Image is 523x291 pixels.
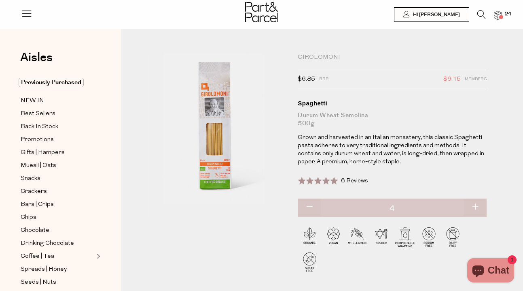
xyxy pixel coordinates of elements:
[21,173,94,184] a: Snacks
[298,225,322,249] img: P_P-ICONS-Live_Bec_V11_Organic.svg
[21,251,94,261] a: Coffee | Tea
[245,2,278,22] img: Part&Parcel
[298,53,487,62] div: Girolomoni
[298,199,487,219] input: QTY Spaghetti
[21,225,94,235] a: Chocolate
[21,135,94,145] a: Promotions
[21,200,54,210] span: Bars | Chips
[21,213,36,223] span: Chips
[20,51,53,72] a: Aisles
[503,11,513,18] span: 24
[465,258,517,285] inbox-online-store-chat: Shopify online store chat
[21,122,94,132] a: Back In Stock
[298,99,487,107] div: Spaghetti
[21,96,44,106] span: NEW IN
[21,239,74,248] span: Drinking Chocolate
[21,161,56,171] span: Muesli | Oats
[21,186,94,197] a: Crackers
[21,187,47,197] span: Crackers
[411,11,460,18] span: Hi [PERSON_NAME]
[21,238,94,248] a: Drinking Chocolate
[21,252,54,261] span: Coffee | Tea
[19,78,84,87] span: Previously Purchased
[393,225,417,249] img: P_P-ICONS-Live_Bec_V11_Compostable_Wrapping.svg
[394,7,469,22] a: Hi [PERSON_NAME]
[146,53,286,219] img: Spaghetti
[21,96,94,106] a: NEW IN
[345,225,369,249] img: P_P-ICONS-Live_Bec_V11_Wholegrain.svg
[21,148,65,158] span: Gifts | Hampers
[21,148,94,158] a: Gifts | Hampers
[21,226,49,235] span: Chocolate
[494,11,502,19] a: 24
[441,225,465,249] img: P_P-ICONS-Live_Bec_V11_Dairy_Free.svg
[21,109,94,119] a: Best Sellers
[21,277,94,287] a: Seeds | Nuts
[21,199,94,210] a: Bars | Chips
[322,225,345,249] img: P_P-ICONS-Live_Bec_V11_Vegan.svg
[319,74,328,85] span: RRP
[341,178,368,184] span: 6 Reviews
[21,265,67,274] span: Spreads | Honey
[21,78,94,88] a: Previously Purchased
[298,250,322,274] img: P_P-ICONS-Live_Bec_V11_Sugar_Free.svg
[20,49,53,66] span: Aisles
[298,134,487,166] p: Grown and harvested in an Italian monastery, this classic Spaghetti pasta adheres to very traditi...
[369,225,393,249] img: P_P-ICONS-Live_Bec_V11_Kosher.svg
[298,111,487,128] div: Durum Wheat Semolina 500g
[21,135,54,145] span: Promotions
[21,109,55,119] span: Best Sellers
[21,174,40,184] span: Snacks
[21,264,94,274] a: Spreads | Honey
[298,74,315,85] span: $6.85
[465,74,487,85] span: Members
[21,278,56,287] span: Seeds | Nuts
[21,122,58,132] span: Back In Stock
[443,74,461,85] span: $6.15
[21,212,94,223] a: Chips
[21,160,94,171] a: Muesli | Oats
[417,225,441,249] img: P_P-ICONS-Live_Bec_V11_Sodium_Free.svg
[95,251,100,261] button: Expand/Collapse Coffee | Tea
